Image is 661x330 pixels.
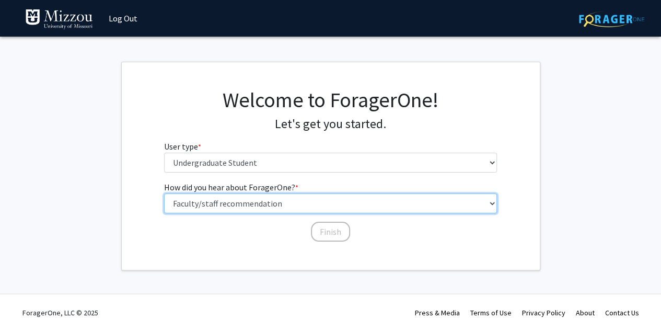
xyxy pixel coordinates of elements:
a: About [576,308,595,317]
img: ForagerOne Logo [579,11,644,27]
iframe: Chat [8,283,44,322]
label: How did you hear about ForagerOne? [164,181,298,194]
img: University of Missouri Logo [25,9,93,30]
a: Press & Media [415,308,460,317]
a: Privacy Policy [522,308,565,317]
button: Finish [311,222,350,242]
label: User type [164,140,201,153]
a: Contact Us [605,308,639,317]
h1: Welcome to ForagerOne! [164,87,497,112]
a: Terms of Use [470,308,512,317]
h4: Let's get you started. [164,117,497,132]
